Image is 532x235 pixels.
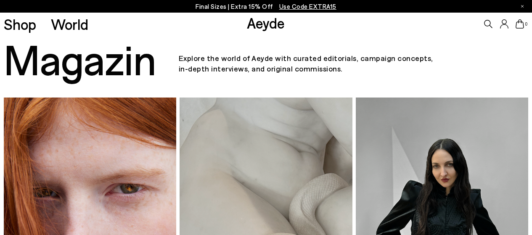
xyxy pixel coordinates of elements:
[524,22,528,26] span: 0
[516,19,524,29] a: 0
[4,35,179,82] div: Magazin
[179,53,441,74] div: Explore the world of Aeyde with curated editorials, campaign concepts, in-depth interviews, and o...
[196,1,336,12] p: Final Sizes | Extra 15% Off
[247,14,285,32] a: Aeyde
[51,17,88,32] a: World
[4,17,36,32] a: Shop
[279,3,336,10] span: Navigate to /collections/ss25-final-sizes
